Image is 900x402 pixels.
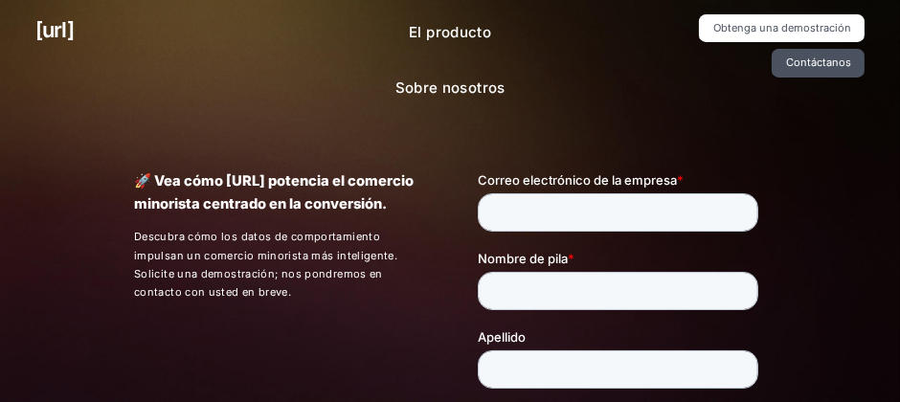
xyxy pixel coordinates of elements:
font: Sobre nosotros [395,78,506,97]
font: 🚀 Vea cómo [URL] potencia el comercio minorista centrado en la conversión. [134,172,414,212]
font: Obtenga una demostración [713,21,851,34]
a: Obtenga una demostración [699,14,865,42]
font: El producto [409,23,491,41]
a: Contáctanos [772,49,865,77]
a: Sobre nosotros [380,70,521,107]
a: [URL] [35,14,74,46]
font: Contáctanos [786,56,851,70]
font: [URL] [35,17,74,42]
a: El producto [394,14,506,52]
font: Descubra cómo los datos de comportamiento impulsan un comercio minorista más inteligente. Solicit... [134,230,397,299]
